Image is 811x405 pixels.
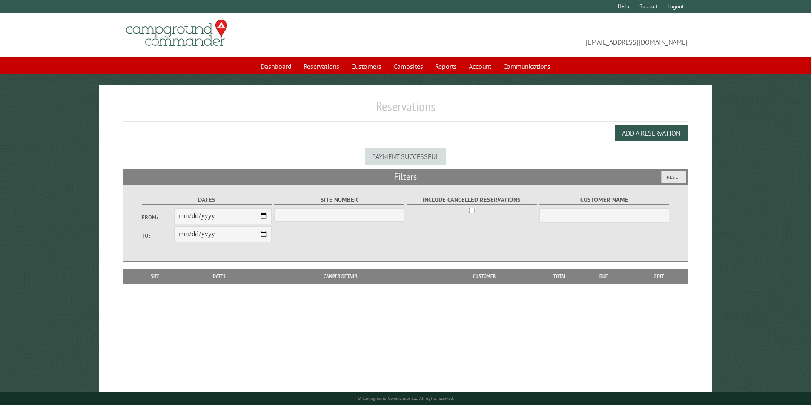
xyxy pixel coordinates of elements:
small: © Campground Commander LLC. All rights reserved. [358,396,454,401]
a: Reservations [298,58,344,74]
th: Customer [425,269,543,284]
th: Dates [183,269,256,284]
a: Customers [346,58,387,74]
a: Dashboard [255,58,297,74]
label: Include Cancelled Reservations [407,195,537,205]
div: Payment successful [365,148,446,165]
label: Site Number [274,195,404,205]
a: Communications [498,58,556,74]
th: Camper Details [256,269,425,284]
span: [EMAIL_ADDRESS][DOMAIN_NAME] [406,23,688,47]
th: Due [577,269,630,284]
img: Campground Commander [123,17,230,50]
button: Add a Reservation [615,125,688,141]
label: To: [142,232,174,240]
a: Account [464,58,496,74]
h1: Reservations [123,98,688,122]
a: Campsites [388,58,428,74]
label: From: [142,213,174,221]
button: Reset [661,171,686,183]
th: Site [128,269,183,284]
h2: Filters [123,169,688,185]
th: Total [543,269,577,284]
a: Reports [430,58,462,74]
label: Customer Name [539,195,669,205]
label: Dates [142,195,272,205]
th: Edit [630,269,688,284]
